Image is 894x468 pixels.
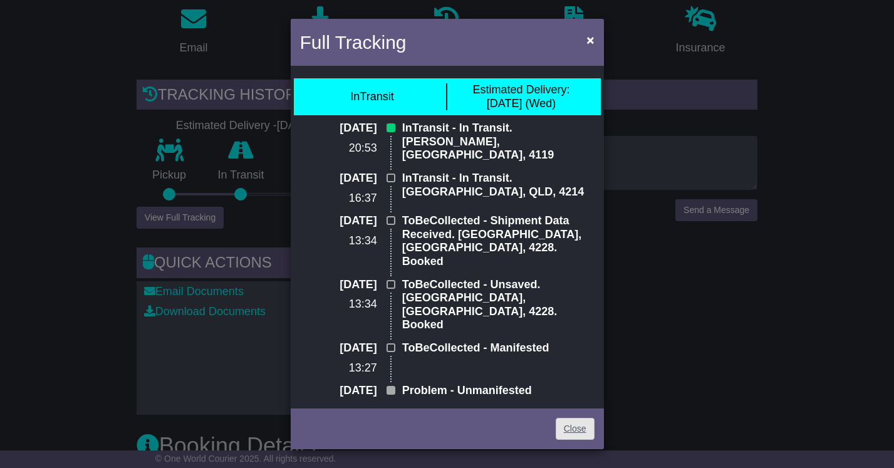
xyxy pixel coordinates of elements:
[300,192,377,205] p: 16:37
[402,384,595,398] p: Problem - Unmanifested
[300,361,377,375] p: 13:27
[402,278,595,332] p: ToBeCollected - Unsaved. [GEOGRAPHIC_DATA], [GEOGRAPHIC_DATA], 4228. Booked
[300,122,377,135] p: [DATE]
[402,214,595,268] p: ToBeCollected - Shipment Data Received. [GEOGRAPHIC_DATA], [GEOGRAPHIC_DATA], 4228. Booked
[300,234,377,248] p: 13:34
[472,83,569,110] div: [DATE] (Wed)
[300,298,377,311] p: 13:34
[586,33,594,47] span: ×
[402,172,595,199] p: InTransit - In Transit. [GEOGRAPHIC_DATA], QLD, 4214
[300,341,377,355] p: [DATE]
[300,142,377,155] p: 20:53
[300,172,377,185] p: [DATE]
[300,214,377,228] p: [DATE]
[556,418,595,440] a: Close
[300,28,407,56] h4: Full Tracking
[300,384,377,398] p: [DATE]
[402,122,595,162] p: InTransit - In Transit. [PERSON_NAME], [GEOGRAPHIC_DATA], 4119
[300,404,377,418] p: 13:27
[402,341,595,355] p: ToBeCollected - Manifested
[580,27,600,53] button: Close
[350,90,393,104] div: InTransit
[472,83,569,96] span: Estimated Delivery:
[300,278,377,292] p: [DATE]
